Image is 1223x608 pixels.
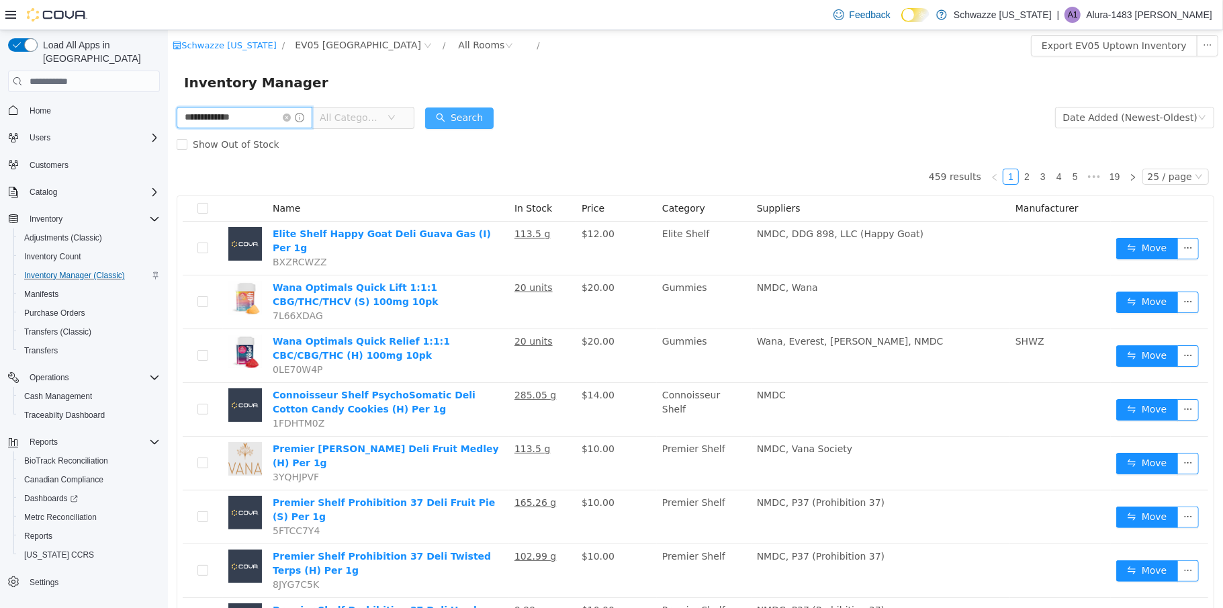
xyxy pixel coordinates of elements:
[24,184,62,200] button: Catalog
[19,509,102,525] a: Metrc Reconciliation
[13,322,165,341] button: Transfers (Classic)
[30,437,58,447] span: Reports
[489,245,584,299] td: Gummies
[883,138,899,155] li: 4
[105,441,151,452] span: 3YQHJPVF
[19,528,58,544] a: Reports
[915,138,937,155] li: Next 5 Pages
[347,359,388,370] u: 285.05 g
[13,406,165,425] button: Traceabilty Dashboard
[414,521,447,531] span: $10.00
[105,388,156,398] span: 1FDHTM0Z
[24,211,68,227] button: Inventory
[105,359,308,384] a: Connoisseur Shelf PsychoSomatic Deli Cotton Candy Cookies (H) Per 1g
[589,574,717,585] span: NMDC, P37 (Prohibition 37)
[3,210,165,228] button: Inventory
[835,139,850,154] a: 1
[489,406,584,460] td: Premier Shelf
[24,531,52,541] span: Reports
[19,490,160,507] span: Dashboards
[1009,315,1031,337] button: icon: ellipsis
[589,198,756,209] span: NMDC, DDG 898, LLC (Happy Goat)
[414,306,447,316] span: $20.00
[3,100,165,120] button: Home
[105,574,312,599] a: Premier Shelf Prohibition 37 Deli Hawk Tuah (H) Per 1g
[961,143,969,151] i: icon: right
[848,306,876,316] span: SHWZ
[835,138,851,155] li: 1
[60,573,94,607] img: Premier Shelf Prohibition 37 Deli Hawk Tuah (H) Per 1g placeholder
[957,138,973,155] li: Next Page
[105,252,271,277] a: Wana Optimals Quick Lift 1:1:1 CBG/THC/THCV (S) 100mg 10pk
[900,139,915,154] a: 5
[152,81,213,94] span: All Categories
[347,173,384,183] span: In Stock
[895,77,1030,97] div: Date Added (Newest-Oldest)
[414,252,447,263] span: $20.00
[3,183,165,202] button: Catalog
[347,413,382,424] u: 113.5 g
[1029,5,1050,26] button: icon: ellipsis
[24,232,102,243] span: Adjustments (Classic)
[24,211,160,227] span: Inventory
[24,574,64,591] a: Settings
[105,226,159,237] span: BXZRCWZZ
[24,327,91,337] span: Transfers (Classic)
[19,547,99,563] a: [US_STATE] CCRS
[13,470,165,489] button: Canadian Compliance
[414,574,447,585] span: $10.00
[948,315,1010,337] button: icon: swapMove
[19,267,160,284] span: Inventory Manager (Classic)
[114,10,117,20] span: /
[24,103,56,119] a: Home
[19,509,160,525] span: Metrc Reconciliation
[19,305,91,321] a: Purchase Orders
[60,519,94,553] img: Premier Shelf Prohibition 37 Deli Twisted Terps (H) Per 1g placeholder
[127,7,253,22] span: EV05 Uptown
[19,407,160,423] span: Traceabilty Dashboard
[13,489,165,508] a: Dashboards
[19,343,63,359] a: Transfers
[414,359,447,370] span: $14.00
[938,139,956,154] a: 19
[60,466,94,499] img: Premier Shelf Prohibition 37 Deli Fruit Pie (S) Per 1g placeholder
[823,143,831,151] i: icon: left
[24,184,160,200] span: Catalog
[60,197,94,230] img: Elite Shelf Happy Goat Deli Guava Gas (I) Per 1g placeholder
[13,247,165,266] button: Inventory Count
[1057,7,1060,23] p: |
[489,353,584,406] td: Connoisseur Shelf
[19,490,83,507] a: Dashboards
[290,5,336,25] div: All Rooms
[30,187,57,198] span: Catalog
[347,198,382,209] u: 113.5 g
[275,10,277,20] span: /
[30,372,69,383] span: Operations
[19,453,160,469] span: BioTrack Reconciliation
[19,305,160,321] span: Purchase Orders
[937,138,957,155] li: 19
[863,5,1030,26] button: Export EV05 Uptown Inventory
[1009,261,1031,283] button: icon: ellipsis
[347,467,388,478] u: 165.26 g
[13,451,165,470] button: BioTrack Reconciliation
[24,434,63,450] button: Reports
[24,434,160,450] span: Reports
[5,11,13,19] i: icon: shop
[19,388,160,404] span: Cash Management
[414,413,447,424] span: $10.00
[347,521,388,531] u: 102.99 g
[19,230,107,246] a: Adjustments (Classic)
[19,453,114,469] a: BioTrack Reconciliation
[13,228,165,247] button: Adjustments (Classic)
[489,460,584,514] td: Premier Shelf
[19,249,160,265] span: Inventory Count
[347,574,377,585] u: 9.99 g
[369,10,371,20] span: /
[868,139,882,154] a: 3
[19,472,109,488] a: Canadian Compliance
[30,105,51,116] span: Home
[60,251,94,284] img: Wana Optimals Quick Lift 1:1:1 CBG/THC/THCV (S) 100mg 10pk hero shot
[1027,142,1035,152] i: icon: down
[851,138,867,155] li: 2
